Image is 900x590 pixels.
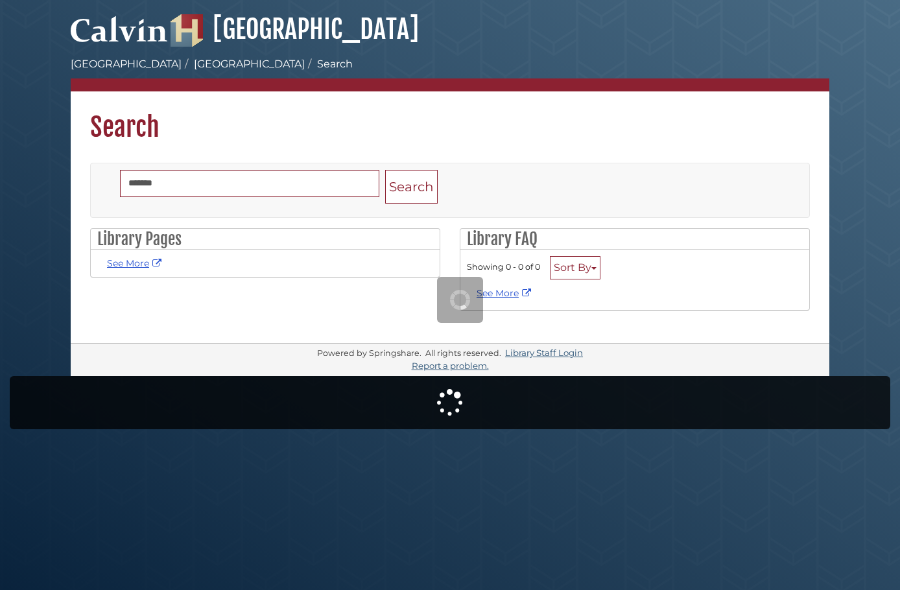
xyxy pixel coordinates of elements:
h2: Library FAQ [460,229,809,250]
img: Calvin [71,10,168,47]
a: [GEOGRAPHIC_DATA] [71,58,182,70]
nav: breadcrumb [71,56,829,91]
span: Showing 0 - 0 of 0 [467,262,540,272]
a: Calvin University [71,30,168,41]
button: Search [385,170,438,204]
a: [GEOGRAPHIC_DATA] [194,58,305,70]
a: [GEOGRAPHIC_DATA] [171,13,419,45]
button: Sort By [550,256,600,279]
a: Library Staff Login [505,348,583,358]
li: Search [305,56,353,72]
a: See More [477,287,534,299]
div: All rights reserved. [423,348,503,358]
a: Report a problem. [412,360,489,371]
h1: Search [71,91,829,143]
h2: Library Pages [91,229,440,250]
a: See More [107,257,165,269]
img: Hekman Library Logo [171,14,203,47]
img: Working... [450,290,470,310]
div: Powered by Springshare. [315,348,423,358]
